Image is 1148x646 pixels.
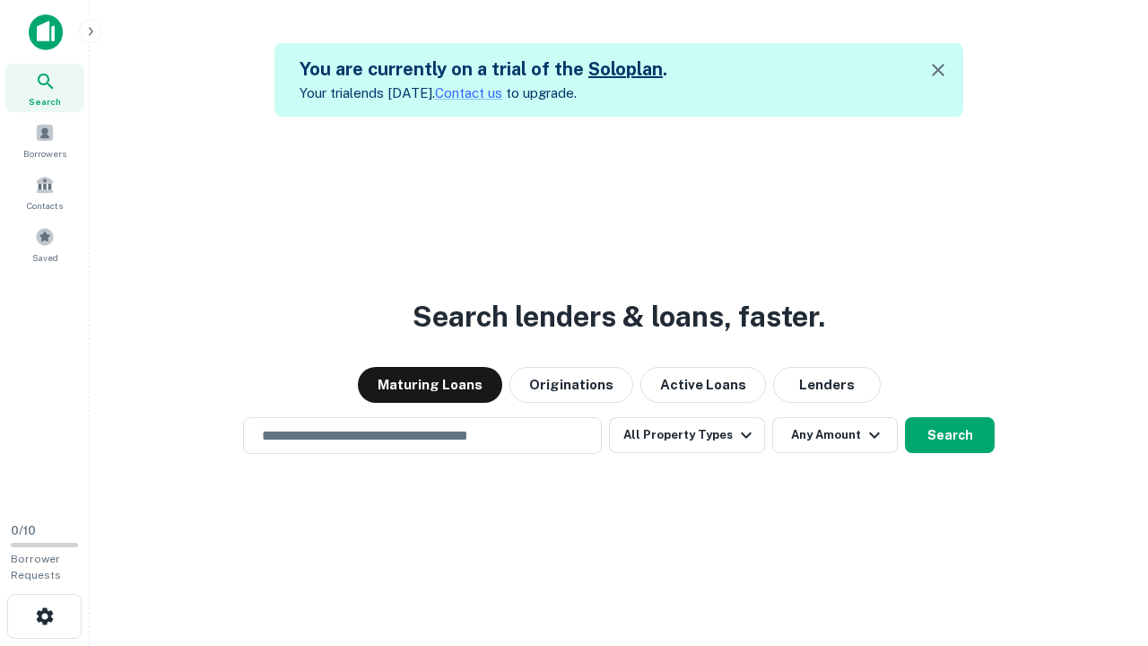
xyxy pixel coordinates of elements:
[435,85,502,100] a: Contact us
[772,417,898,453] button: Any Amount
[5,168,84,216] a: Contacts
[640,367,766,403] button: Active Loans
[32,250,58,265] span: Saved
[609,417,765,453] button: All Property Types
[29,94,61,109] span: Search
[1058,502,1148,589] iframe: Chat Widget
[5,220,84,268] a: Saved
[773,367,881,403] button: Lenders
[11,553,61,581] span: Borrower Requests
[5,64,84,112] a: Search
[509,367,633,403] button: Originations
[358,367,502,403] button: Maturing Loans
[413,295,825,338] h3: Search lenders & loans, faster.
[588,58,663,80] a: Soloplan
[905,417,995,453] button: Search
[11,524,36,537] span: 0 / 10
[300,56,667,83] h5: You are currently on a trial of the .
[23,146,66,161] span: Borrowers
[5,116,84,164] a: Borrowers
[300,83,667,104] p: Your trial ends [DATE]. to upgrade.
[27,198,63,213] span: Contacts
[29,14,63,50] img: capitalize-icon.png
